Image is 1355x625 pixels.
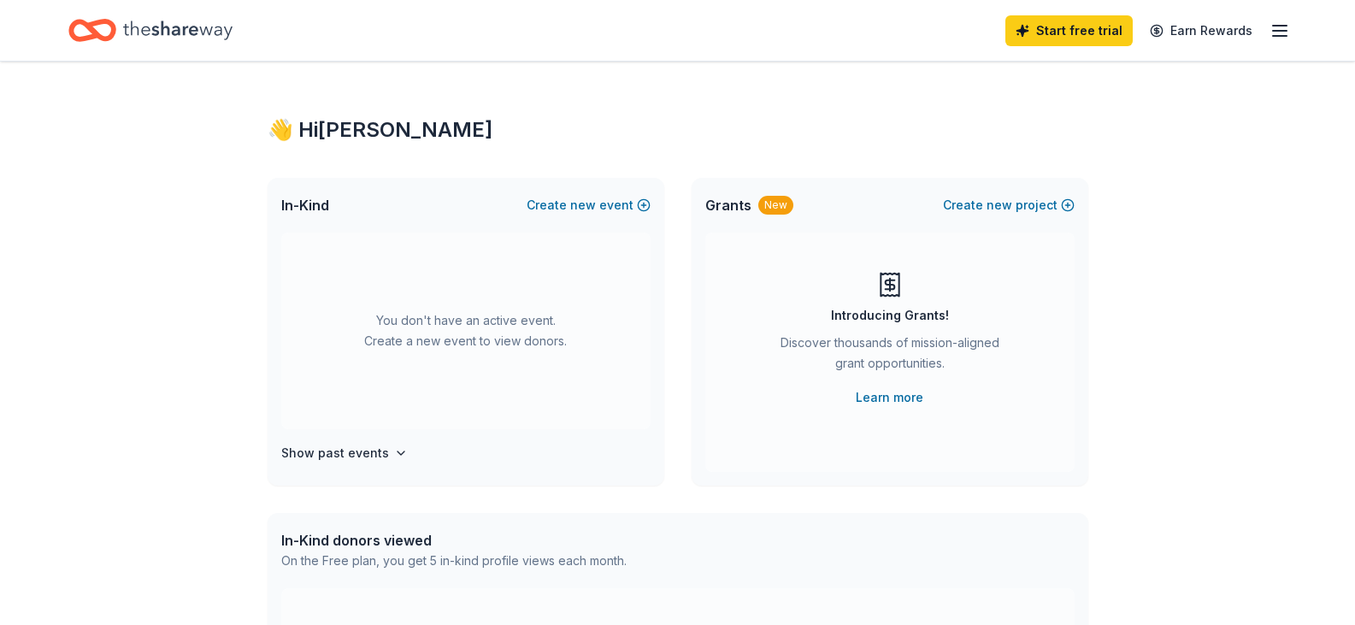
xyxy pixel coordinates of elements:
button: Createnewproject [943,195,1075,215]
div: Introducing Grants! [831,305,949,326]
span: Grants [705,195,751,215]
div: Discover thousands of mission-aligned grant opportunities. [774,333,1006,380]
span: new [570,195,596,215]
h4: Show past events [281,443,389,463]
span: In-Kind [281,195,329,215]
a: Earn Rewards [1140,15,1263,46]
div: 👋 Hi [PERSON_NAME] [268,116,1088,144]
div: You don't have an active event. Create a new event to view donors. [281,233,651,429]
a: Learn more [856,387,923,408]
div: On the Free plan, you get 5 in-kind profile views each month. [281,551,627,571]
button: Show past events [281,443,408,463]
div: New [758,196,793,215]
a: Start free trial [1005,15,1133,46]
span: new [987,195,1012,215]
a: Home [68,10,233,50]
div: In-Kind donors viewed [281,530,627,551]
button: Createnewevent [527,195,651,215]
